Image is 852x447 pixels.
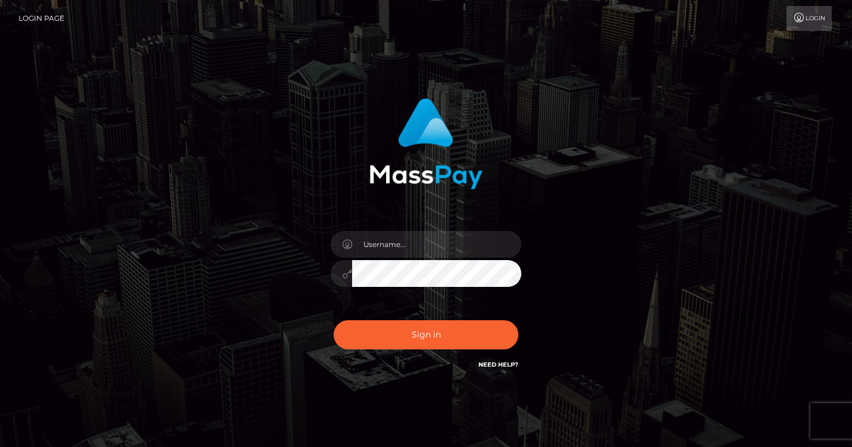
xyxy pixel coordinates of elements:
[478,361,518,368] a: Need Help?
[369,98,483,189] img: MassPay Login
[334,320,518,349] button: Sign in
[786,6,832,31] a: Login
[352,231,521,258] input: Username...
[18,6,64,31] a: Login Page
